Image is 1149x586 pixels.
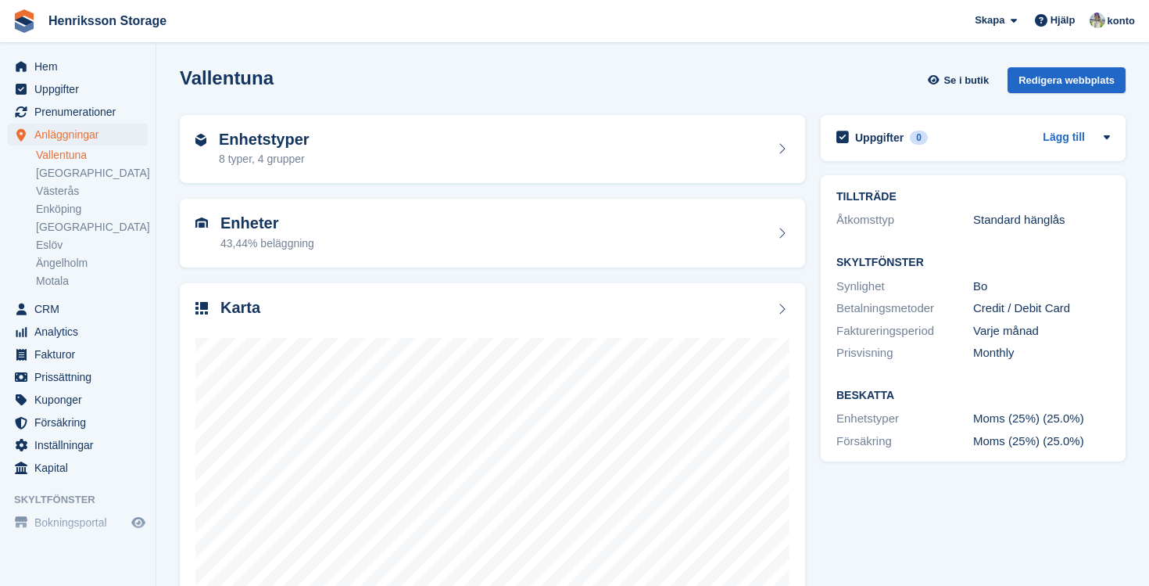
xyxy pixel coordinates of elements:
[1051,13,1076,28] span: Hjälp
[180,115,805,184] a: Enhetstyper 8 typer, 4 grupper
[36,148,148,163] a: Vallentuna
[42,8,173,34] a: Henriksson Storage
[34,412,128,433] span: Försäkring
[8,412,148,433] a: menu
[925,67,995,93] a: Se i butik
[8,78,148,100] a: menu
[1043,129,1085,147] a: Lägg till
[836,278,973,296] div: Synlighet
[8,298,148,320] a: menu
[36,238,148,253] a: Eslöv
[943,73,989,88] span: Se i butik
[13,9,36,33] img: stora-icon-8386f47178a22dfd0bd8f6a31ec36ba5ce8667c1dd55bd0f319d3a0aa187defe.svg
[34,56,128,77] span: Hem
[1008,67,1126,93] div: Redigera webbplats
[8,434,148,456] a: menu
[36,202,148,217] a: Enköping
[8,366,148,388] a: menu
[129,513,148,532] a: Förhandsgranska butik
[36,274,148,289] a: Motala
[34,298,128,320] span: CRM
[836,257,1110,269] h2: Skyltfönster
[34,434,128,456] span: Inställningar
[1108,13,1135,29] span: konto
[975,13,1004,28] span: Skapa
[973,322,1110,340] div: Varje månad
[219,151,310,167] div: 8 typer, 4 grupper
[34,101,128,123] span: Prenumerationer
[836,390,1110,402] h2: Beskatta
[8,321,148,343] a: menu
[855,131,904,145] h2: Uppgifter
[836,410,973,428] div: Enhetstyper
[220,235,314,252] div: 43,44% beläggning
[8,101,148,123] a: menu
[8,457,148,479] a: menu
[36,256,148,271] a: Ängelholm
[34,389,128,411] span: Kuponger
[8,389,148,411] a: menu
[973,300,1110,318] div: Credit / Debit Card
[180,67,274,88] h2: Vallentuna
[836,322,973,340] div: Faktureringsperiod
[836,433,973,451] div: Försäkring
[973,410,1110,428] div: Moms (25%) (25.0%)
[34,366,128,388] span: Prissättning
[36,184,148,199] a: Västerås
[36,166,148,181] a: [GEOGRAPHIC_DATA]
[836,211,973,229] div: Åtkomsttyp
[1090,13,1105,28] img: Daniel Axberg
[195,134,206,146] img: unit-type-icn-2b2737a686de81e16bb02015468b77c625bbabd49415b5ef34ead5e3b44a266d.svg
[910,131,928,145] div: 0
[8,343,148,365] a: menu
[180,199,805,268] a: Enheter 43,44% beläggning
[973,211,1110,229] div: Standard hänglås
[34,457,128,479] span: Kapital
[36,220,148,235] a: [GEOGRAPHIC_DATA]
[220,214,314,232] h2: Enheter
[973,344,1110,362] div: Monthly
[836,300,973,318] div: Betalningsmetoder
[14,492,156,508] span: Skyltfönster
[34,343,128,365] span: Fakturor
[195,302,208,315] img: map-icn-33ee37083ee616e46c38cad1a60f524a97daa1e2b2c8c0bc3eb3415660979fc1.svg
[34,78,128,100] span: Uppgifter
[8,56,148,77] a: menu
[220,299,260,317] h2: Karta
[836,344,973,362] div: Prisvisning
[8,124,148,146] a: menu
[34,321,128,343] span: Analytics
[973,278,1110,296] div: Bo
[8,512,148,534] a: meny
[195,218,208,228] img: unit-icn-7be61d7bf1b0ce9d3e12c5938cc71ed9869f7b940bace4675aadf7bd6d80202e.svg
[219,131,310,149] h2: Enhetstyper
[34,124,128,146] span: Anläggningar
[973,433,1110,451] div: Moms (25%) (25.0%)
[836,191,1110,203] h2: TILLTRÄDE
[34,512,128,534] span: Bokningsportal
[1008,67,1126,99] a: Redigera webbplats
